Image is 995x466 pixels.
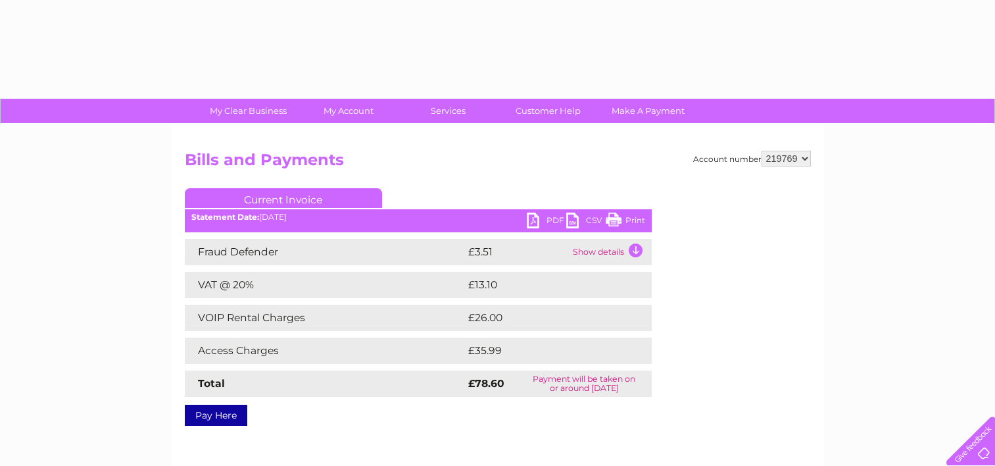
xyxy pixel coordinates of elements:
td: £26.00 [465,305,626,331]
a: Current Invoice [185,188,382,208]
a: My Account [294,99,402,123]
div: [DATE] [185,213,652,222]
h2: Bills and Payments [185,151,811,176]
a: Services [394,99,502,123]
td: VOIP Rental Charges [185,305,465,331]
div: Account number [693,151,811,167]
td: Access Charges [185,338,465,364]
td: £13.10 [465,272,623,298]
td: Payment will be taken on or around [DATE] [517,371,651,397]
a: Print [606,213,645,232]
a: Make A Payment [594,99,702,123]
td: £35.99 [465,338,625,364]
td: Show details [570,239,652,265]
a: My Clear Business [194,99,303,123]
a: Customer Help [494,99,602,123]
strong: £78.60 [468,377,504,390]
b: Statement Date: [191,212,259,222]
td: VAT @ 20% [185,272,465,298]
a: CSV [566,213,606,232]
td: Fraud Defender [185,239,465,265]
a: PDF [527,213,566,232]
strong: Total [198,377,225,390]
td: £3.51 [465,239,570,265]
a: Pay Here [185,405,247,426]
